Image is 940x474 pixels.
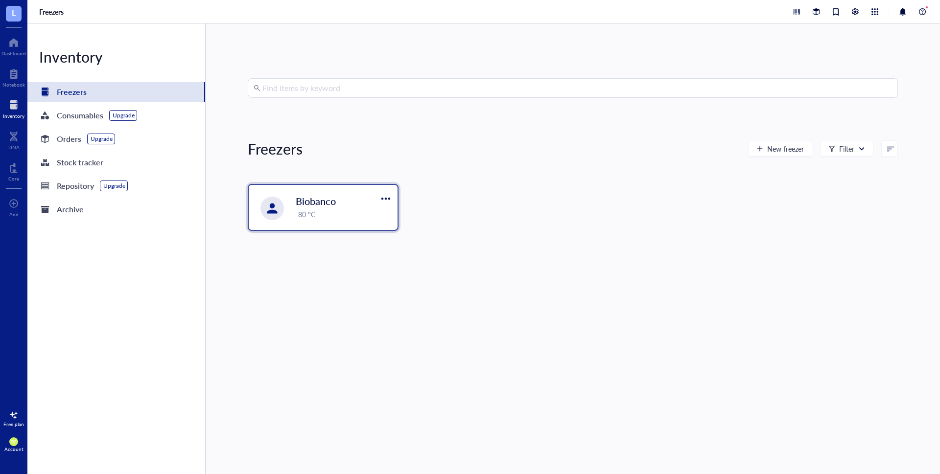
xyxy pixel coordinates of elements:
[1,50,26,56] div: Dashboard
[39,7,66,16] a: Freezers
[4,446,23,452] div: Account
[2,66,25,88] a: Notebook
[9,211,19,217] div: Add
[8,144,20,150] div: DNA
[12,6,16,19] span: L
[1,35,26,56] a: Dashboard
[57,179,94,193] div: Repository
[296,209,392,220] div: -80 °C
[248,139,303,158] div: Freezers
[57,109,103,122] div: Consumables
[296,194,336,208] span: Biobanco
[3,421,24,427] div: Free plan
[113,112,135,119] div: Upgrade
[27,47,205,67] div: Inventory
[2,82,25,88] div: Notebook
[27,200,205,219] a: Archive
[27,82,205,102] a: Freezers
[103,182,125,190] div: Upgrade
[3,113,24,119] div: Inventory
[8,129,20,150] a: DNA
[57,156,103,169] div: Stock tracker
[27,153,205,172] a: Stock tracker
[839,143,854,154] div: Filter
[57,85,87,99] div: Freezers
[57,132,81,146] div: Orders
[27,176,205,196] a: RepositoryUpgrade
[8,160,19,181] a: Core
[27,106,205,125] a: ConsumablesUpgrade
[57,203,84,216] div: Archive
[3,97,24,119] a: Inventory
[27,129,205,149] a: OrdersUpgrade
[767,145,804,153] span: New freezer
[91,135,113,143] div: Upgrade
[11,440,16,444] span: DP
[748,141,812,157] button: New freezer
[8,176,19,181] div: Core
